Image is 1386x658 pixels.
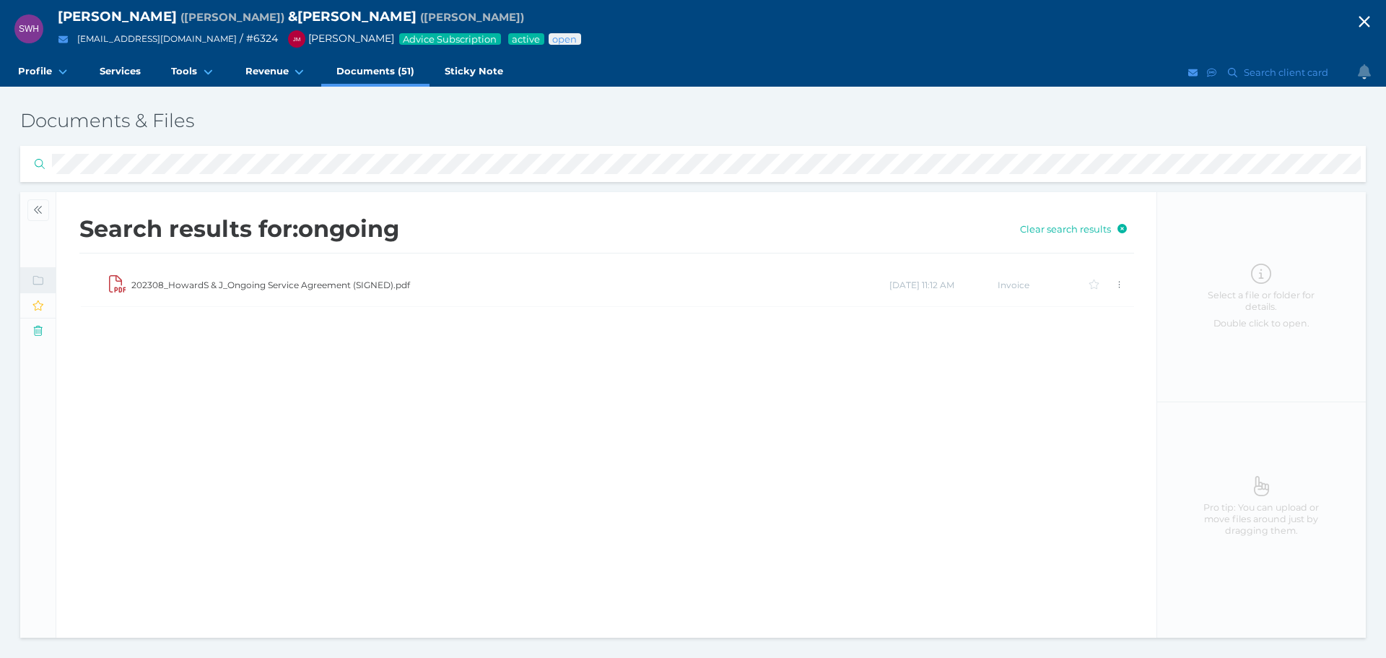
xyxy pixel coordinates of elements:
[79,215,990,243] h2: Search results for: ongoing
[288,8,417,25] span: & [PERSON_NAME]
[293,36,301,43] span: JM
[511,33,541,45] span: Service package status: Active service agreement in place
[997,264,1084,307] td: Invoice
[1014,220,1134,238] button: Clear search results
[445,65,503,77] span: Sticky Note
[1205,64,1219,82] button: SMS
[1241,66,1335,78] span: Search client card
[288,30,305,48] div: Jonathon Martino
[19,24,39,34] span: SWH
[1188,318,1334,329] span: Double click to open.
[54,30,72,48] button: Email
[1188,290,1334,313] span: Select a file or folder for details.
[336,65,414,77] span: Documents (51)
[180,10,284,24] span: Preferred name
[1221,64,1335,82] button: Search client card
[230,58,321,87] a: Revenue
[3,58,84,87] a: Profile
[84,58,156,87] a: Services
[321,58,430,87] a: Documents (51)
[1188,502,1334,537] span: Pro tip: You can upload or move files around just by dragging them.
[240,32,278,45] span: / # 6324
[281,32,394,45] span: [PERSON_NAME]
[420,10,524,24] span: Preferred name
[245,65,289,77] span: Revenue
[1186,64,1200,82] button: Email
[14,14,43,43] div: Steven William Howard
[889,280,954,290] span: [DATE] 11:12 AM
[20,109,918,134] h3: Documents & Files
[131,264,889,307] td: 202308_HowardS & J_Ongoing Service Agreement (SIGNED).pdf
[77,33,237,44] a: [EMAIL_ADDRESS][DOMAIN_NAME]
[171,65,197,77] span: Tools
[58,8,177,25] span: [PERSON_NAME]
[100,65,141,77] span: Services
[402,33,498,45] span: Advice Subscription
[552,33,578,45] span: Advice status: Review not yet booked in
[1014,223,1115,235] span: Clear search results
[18,65,52,77] span: Profile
